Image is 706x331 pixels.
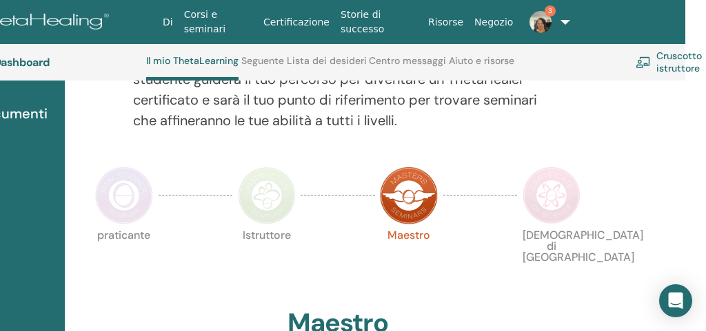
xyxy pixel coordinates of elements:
[335,2,423,42] a: Storie di successo
[146,55,239,81] a: Il mio ThetaLearning
[95,230,153,288] p: praticante
[238,230,296,288] p: Istruttore
[523,167,581,224] img: Certificate of Science
[369,55,446,77] a: Centro messaggi
[95,167,153,224] img: Practitioner
[449,55,514,77] a: Aiuto e risorse
[258,10,335,35] a: Certificazione
[238,167,296,224] img: Instructor
[529,11,552,33] img: default.jpg
[545,6,556,17] span: 3
[157,10,179,35] a: Di
[469,10,518,35] a: Negozio
[287,55,367,77] a: Lista dei desideri
[423,10,469,35] a: Risorse
[523,230,581,288] p: [DEMOGRAPHIC_DATA] di [GEOGRAPHIC_DATA]
[636,56,651,68] img: chalkboard-teacher.svg
[179,2,258,42] a: Corsi e seminari
[380,167,438,224] img: Master
[659,284,692,317] div: Open Intercom Messenger
[241,55,284,77] a: Seguente
[380,230,438,288] p: Maestro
